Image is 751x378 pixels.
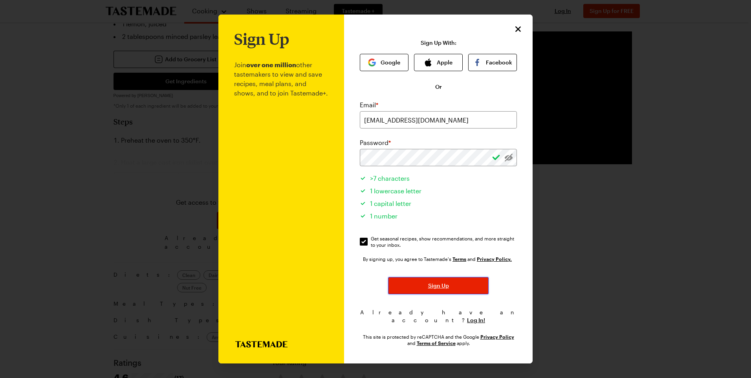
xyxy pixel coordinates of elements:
span: >7 characters [370,174,410,182]
span: Get seasonal recipes, show recommendations, and more straight to your inbox. [371,235,518,248]
b: over one million [246,61,296,68]
button: Apple [414,54,463,71]
span: 1 lowercase letter [370,187,421,195]
a: Google Privacy Policy [480,333,514,340]
button: Google [360,54,408,71]
div: By signing up, you agree to Tastemade's and [363,255,514,263]
span: 1 number [370,212,397,220]
a: Tastemade Privacy Policy [477,255,512,262]
p: Sign Up With: [421,40,456,46]
label: Email [360,100,378,110]
button: Log In! [467,316,485,324]
button: Sign Up [388,277,489,294]
span: Or [435,83,442,91]
a: Google Terms of Service [417,339,456,346]
input: Get seasonal recipes, show recommendations, and more straight to your inbox. [360,238,368,246]
p: Join other tastemakers to view and save recipes, meal plans, and shows, and to join Tastemade+. [234,48,328,341]
a: Tastemade Terms of Service [452,255,466,262]
span: Already have an account? [360,309,517,323]
button: Facebook [468,54,517,71]
button: Close [513,24,523,34]
span: 1 capital letter [370,200,411,207]
label: Password [360,138,391,147]
span: Sign Up [428,282,449,290]
div: This site is protected by reCAPTCHA and the Google and apply. [360,334,517,346]
h1: Sign Up [234,30,289,48]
